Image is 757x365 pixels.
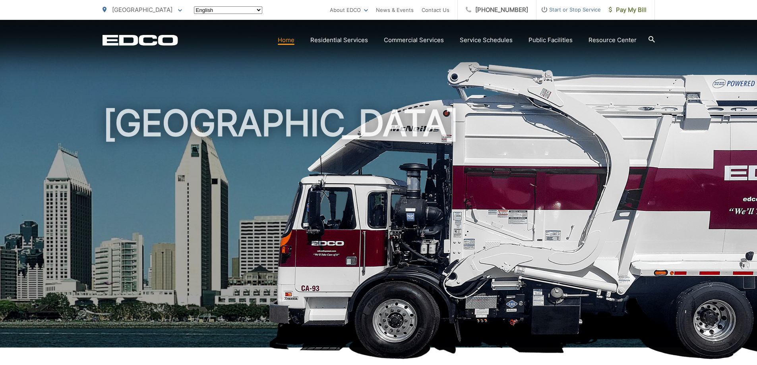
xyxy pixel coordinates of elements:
a: Commercial Services [384,35,444,45]
a: Service Schedules [460,35,513,45]
a: Home [278,35,294,45]
a: Resource Center [589,35,637,45]
a: Public Facilities [529,35,573,45]
span: Pay My Bill [609,5,647,15]
span: [GEOGRAPHIC_DATA] [112,6,172,14]
a: EDCD logo. Return to the homepage. [103,35,178,46]
h1: [GEOGRAPHIC_DATA] [103,103,655,355]
select: Select a language [194,6,262,14]
a: Residential Services [310,35,368,45]
a: News & Events [376,5,414,15]
a: About EDCO [330,5,368,15]
a: Contact Us [422,5,449,15]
